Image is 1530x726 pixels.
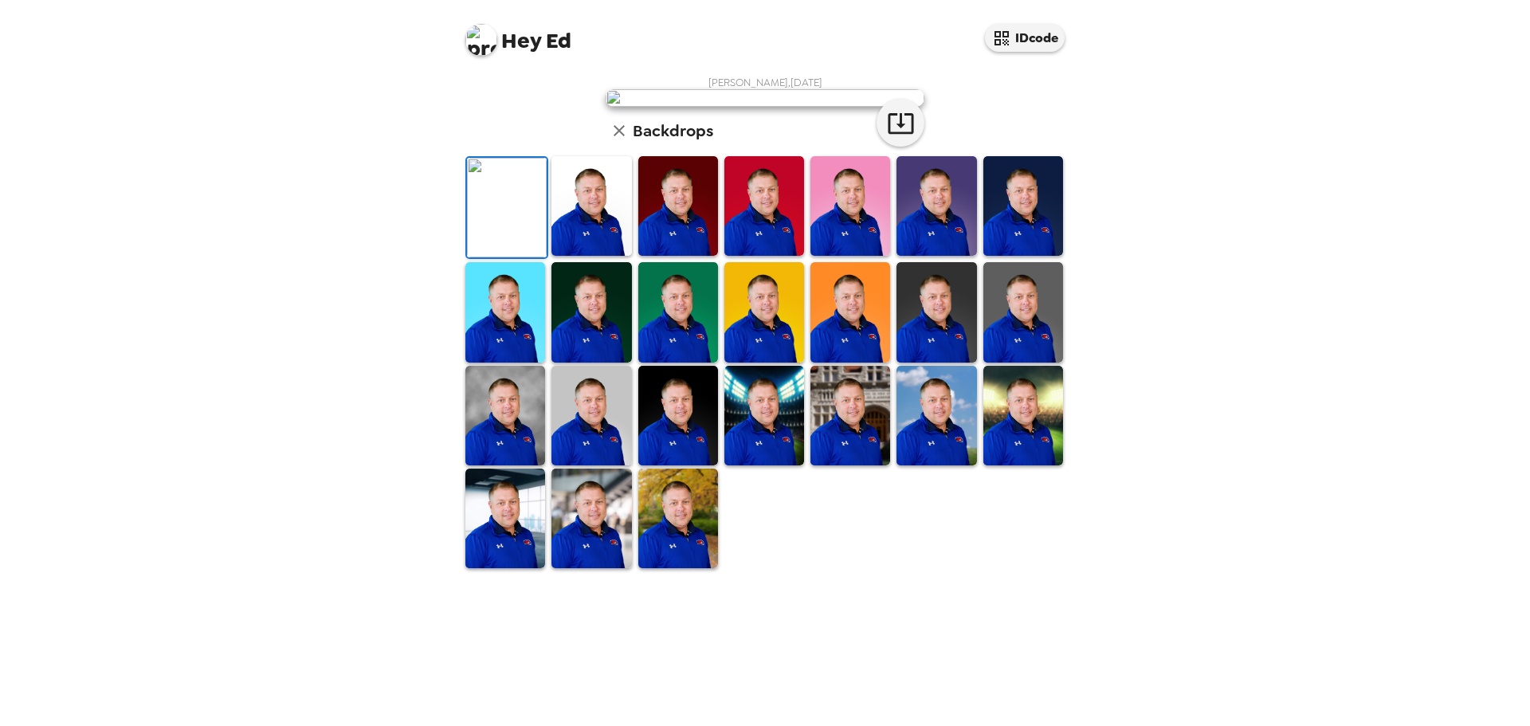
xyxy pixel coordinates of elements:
h6: Backdrops [633,118,713,143]
img: Original [467,158,547,257]
span: Hey [501,26,541,55]
img: profile pic [465,24,497,56]
button: IDcode [985,24,1065,52]
span: Ed [465,16,571,52]
span: [PERSON_NAME] , [DATE] [708,76,822,89]
img: user [606,89,924,107]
